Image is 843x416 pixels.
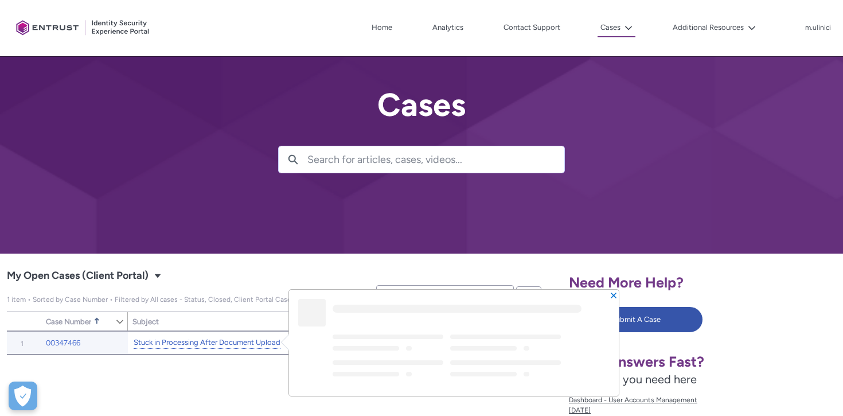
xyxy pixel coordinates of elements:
[46,317,91,326] span: Case Number
[569,395,756,405] span: Dashboard - User Accounts Management
[278,87,565,123] h2: Cases
[9,382,37,410] div: Cookie Preferences
[7,331,544,355] table: My Open Cases (Client Portal)
[598,19,635,37] button: Cases
[569,274,684,291] span: Need More Help?
[151,269,165,282] button: Select a List View: Cases
[501,19,563,36] a: Contact Support
[279,146,307,173] button: Search
[569,406,591,414] lightning-formatted-date-time: [DATE]
[134,337,280,349] a: Stuck in Processing After Document Upload
[430,19,466,36] a: Analytics, opens in new tab
[569,372,697,386] span: Find what you need here
[46,337,80,349] a: 00347466
[369,19,395,36] a: Home
[516,286,541,305] button: List View Controls
[805,24,831,32] p: m.ulinici
[7,267,149,285] span: My Open Cases (Client Portal)
[307,146,564,173] input: Search for articles, cases, videos...
[7,296,319,304] span: My Open Cases (Client Portal)
[569,353,756,371] h1: Need Answers Fast?
[9,382,37,410] button: Open Preferences
[610,291,618,299] button: Close
[670,19,759,36] button: Additional Resources
[376,285,514,304] input: Search this list...
[569,307,702,332] button: Submit A Case
[805,21,832,33] button: User Profile m.ulinici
